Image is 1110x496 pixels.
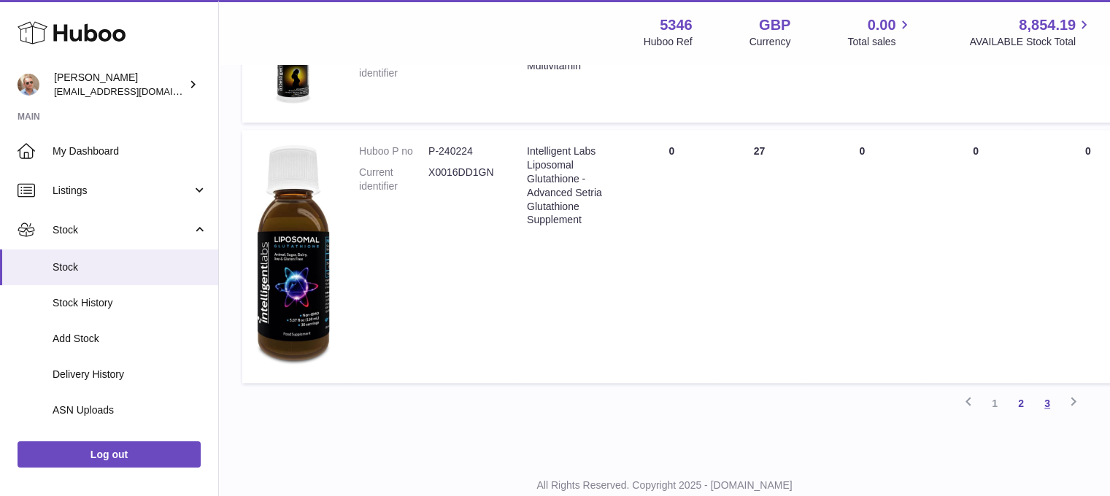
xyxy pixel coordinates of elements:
span: 0.00 [868,15,896,35]
span: Stock History [53,296,207,310]
span: AVAILABLE Stock Total [969,35,1092,49]
span: ASN Uploads [53,403,207,417]
div: Huboo Ref [644,35,693,49]
span: Stock [53,260,207,274]
a: 2 [1008,390,1034,416]
span: Stock [53,223,192,237]
dd: X0017L31NR [428,53,498,80]
td: 27 [715,130,803,383]
div: Currency [749,35,791,49]
span: 8,854.19 [1019,15,1076,35]
td: 0 [715,17,803,123]
td: 0 [628,130,715,383]
div: Intelligent Labs Liposomal Glutathione - Advanced Setria Glutathione Supplement [527,144,613,227]
dd: X0016DD1GN [428,166,498,193]
a: 0.00 Total sales [847,15,912,49]
span: My Dashboard [53,144,207,158]
div: [PERSON_NAME] [54,71,185,98]
span: 0 [1085,145,1091,157]
dt: Current identifier [359,53,428,80]
span: Listings [53,184,192,198]
a: 3 [1034,390,1060,416]
img: product image [257,144,330,365]
p: All Rights Reserved. Copyright 2025 - [DOMAIN_NAME] [231,478,1098,492]
td: 0 [628,17,715,123]
strong: GBP [759,15,790,35]
dt: Current identifier [359,166,428,193]
a: 8,854.19 AVAILABLE Stock Total [969,15,1092,49]
td: 0 [803,17,921,123]
span: Total sales [847,35,912,49]
span: Delivery History [53,368,207,381]
img: support@radoneltd.co.uk [18,74,39,96]
td: 0 [921,17,1030,123]
strong: 5346 [660,15,693,35]
a: Log out [18,441,201,468]
span: [EMAIL_ADDRESS][DOMAIN_NAME] [54,85,215,97]
td: 0 [921,130,1030,383]
td: 0 [803,130,921,383]
dt: Huboo P no [359,144,428,158]
dd: P-240224 [428,144,498,158]
img: product image [257,31,330,104]
span: Add Stock [53,332,207,346]
a: 1 [982,390,1008,416]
